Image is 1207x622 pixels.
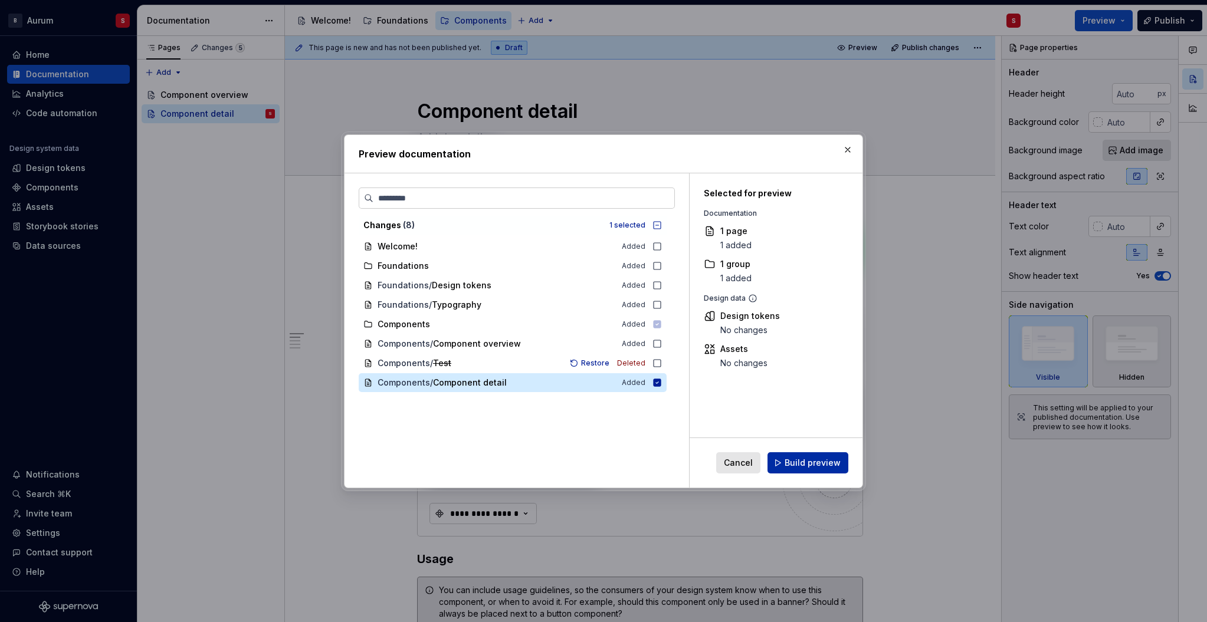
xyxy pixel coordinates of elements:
div: Design data [704,294,842,303]
span: Typography [432,299,481,311]
span: / [430,377,433,389]
span: Added [622,378,645,387]
div: Selected for preview [704,187,842,199]
div: 1 page [720,225,752,237]
span: / [429,279,432,291]
span: Components [378,357,430,369]
span: / [430,357,433,369]
button: Build preview [768,452,848,473]
span: ( 8 ) [403,220,415,230]
div: 1 group [720,258,752,270]
span: Component overview [433,338,521,350]
span: / [430,338,433,350]
div: Changes [363,219,602,231]
div: 1 added [720,272,752,284]
span: Test [433,357,457,369]
div: Documentation [704,209,842,218]
span: Added [622,300,645,310]
button: Cancel [716,452,760,473]
div: 1 added [720,239,752,251]
div: Design tokens [720,310,780,322]
span: Added [622,339,645,348]
button: Restore [566,357,615,369]
span: Foundations [378,279,429,291]
span: / [429,299,432,311]
span: Welcome! [378,241,418,252]
div: No changes [720,357,768,369]
h2: Preview documentation [359,147,848,161]
span: Components [378,338,430,350]
span: Foundations [378,260,429,272]
span: Added [622,261,645,271]
span: Restore [581,358,609,368]
span: Added [622,281,645,290]
span: Cancel [724,457,753,469]
span: Components [378,377,430,389]
span: Added [622,242,645,251]
div: 1 selected [609,221,645,230]
span: Design tokens [432,279,491,291]
span: Foundations [378,299,429,311]
div: Assets [720,343,768,355]
span: Component detail [433,377,507,389]
span: Build preview [785,457,841,469]
div: No changes [720,324,780,336]
span: Deleted [617,358,645,368]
